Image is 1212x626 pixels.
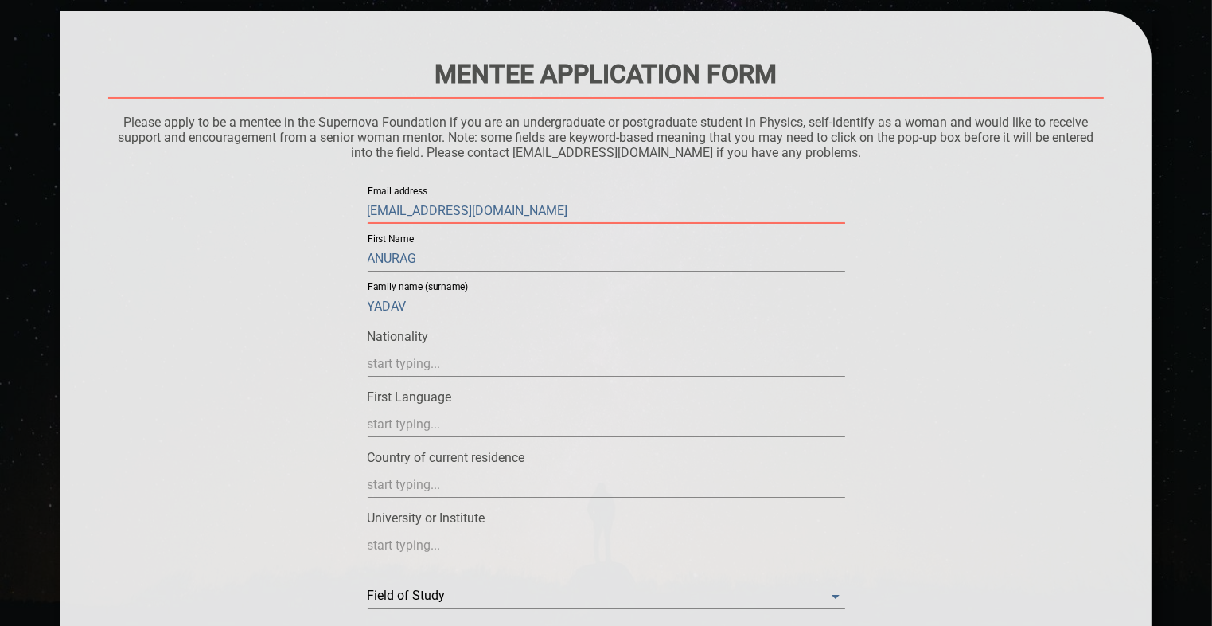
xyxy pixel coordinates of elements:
[368,198,845,224] input: Email address
[368,351,845,377] input: start typing...
[368,472,845,498] input: start typing...
[368,533,845,558] input: start typing...
[108,59,1104,89] h1: Mentee Application Form
[368,235,414,245] label: First Name
[368,187,427,197] label: Email address
[368,246,845,272] input: First Name
[368,283,469,292] label: Family name (surname)
[368,389,845,405] p: First Language
[368,450,845,465] p: Country of current residence
[108,115,1104,160] p: Please apply to be a mentee in the Supernova Foundation if you are an undergraduate or postgradua...
[368,329,845,344] p: Nationality
[368,511,845,526] p: University or Institute
[368,412,845,437] input: start typing...
[368,294,845,319] input: Family name (surname)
